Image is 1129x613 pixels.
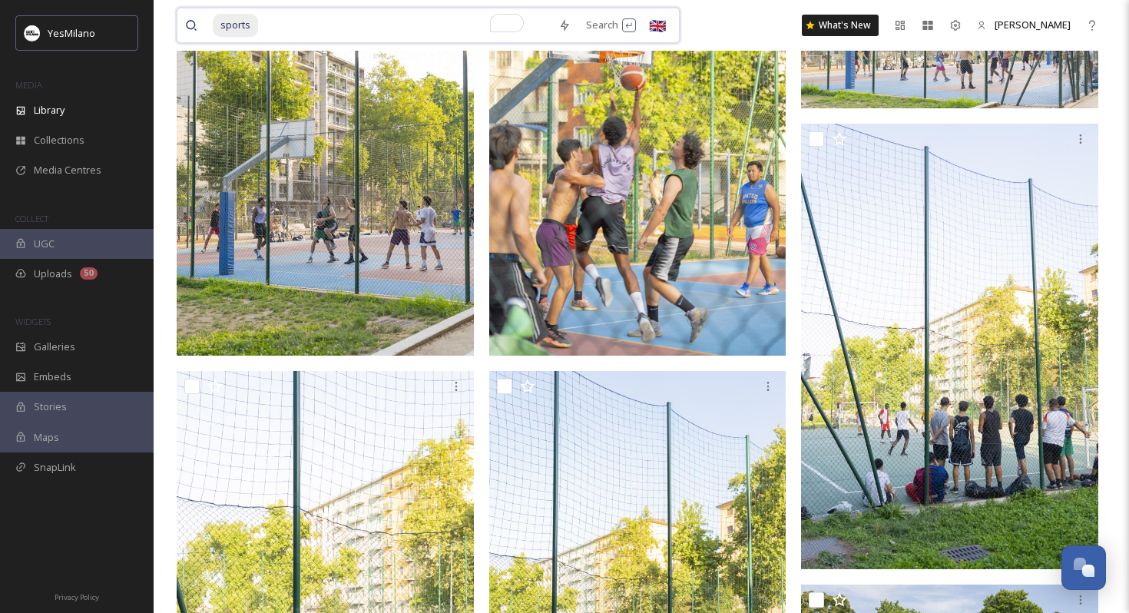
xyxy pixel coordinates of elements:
span: UGC [34,237,55,251]
input: To enrich screen reader interactions, please activate Accessibility in Grammarly extension settings [260,8,551,42]
a: Privacy Policy [55,587,99,605]
span: sports [213,14,258,36]
span: Uploads [34,267,72,281]
span: MEDIA [15,79,42,91]
span: YesMilano [48,26,95,40]
span: Library [34,103,65,118]
span: Maps [34,430,59,445]
button: Open Chat [1061,545,1106,590]
img: Logo%20YesMilano%40150x.png [25,25,40,41]
span: Privacy Policy [55,592,99,602]
span: Stories [34,399,67,414]
div: Search [578,10,644,40]
span: [PERSON_NAME] [995,18,1071,31]
span: Embeds [34,369,71,384]
span: Media Centres [34,163,101,177]
div: 50 [80,267,98,280]
img: argonne_AnnaDellaBadia_YesMilano_mDSC02062.JPG [801,124,1098,570]
span: Galleries [34,340,75,354]
span: WIDGETS [15,316,51,327]
span: SnapLink [34,460,76,475]
span: Collections [34,133,84,147]
span: COLLECT [15,213,48,224]
div: 🇬🇧 [644,12,671,39]
a: What's New [802,15,879,36]
a: [PERSON_NAME] [969,10,1078,40]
